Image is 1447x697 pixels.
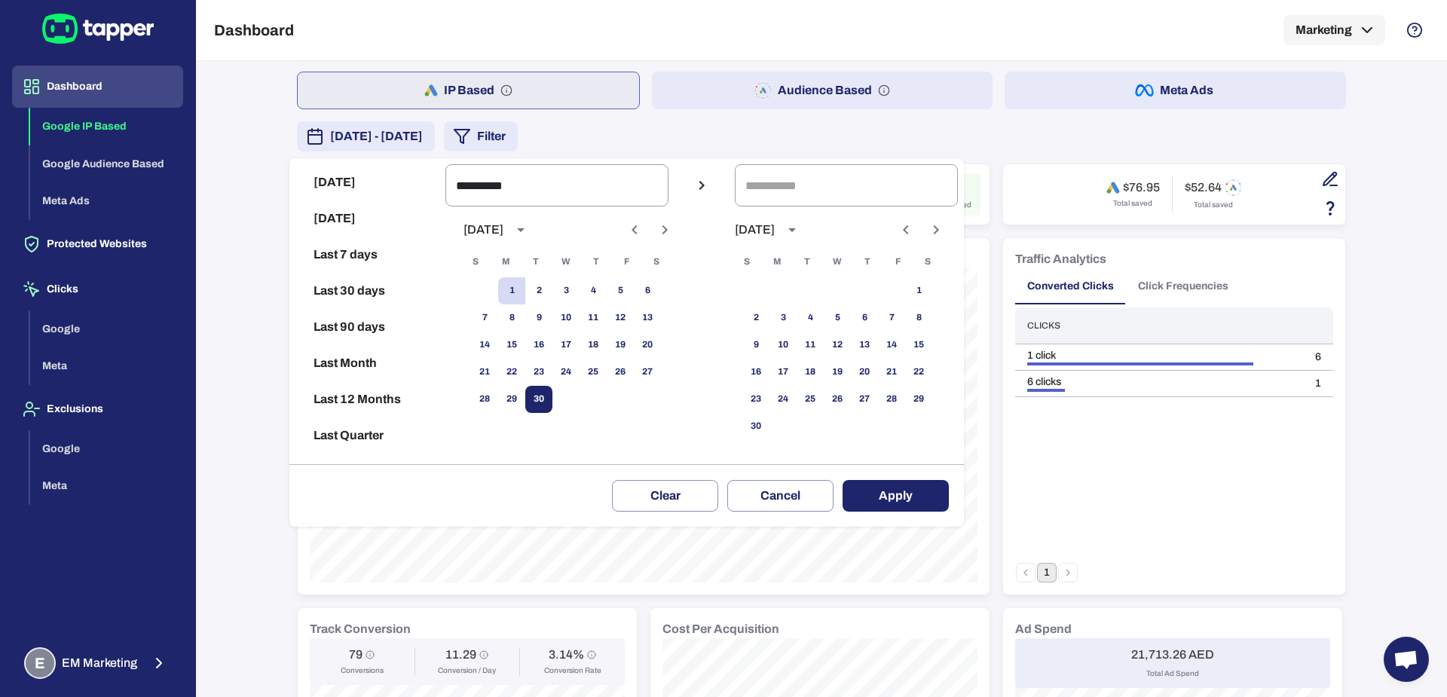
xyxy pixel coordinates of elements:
button: [DATE] [295,200,439,237]
button: 14 [471,332,498,359]
button: 18 [580,332,607,359]
button: 28 [878,386,905,413]
button: 4 [797,304,824,332]
button: 5 [607,277,634,304]
button: Next month [652,217,678,243]
button: 8 [498,304,525,332]
button: 30 [525,386,552,413]
button: 16 [742,359,769,386]
button: 27 [634,359,661,386]
button: Last Quarter [295,417,439,454]
span: Sunday [462,247,489,277]
button: 9 [525,304,552,332]
button: 10 [552,304,580,332]
button: 20 [634,332,661,359]
button: 16 [525,332,552,359]
span: Monday [492,247,519,277]
button: 11 [797,332,824,359]
button: Last 90 days [295,309,439,345]
span: Sunday [733,247,760,277]
button: calendar view is open, switch to year view [779,217,805,243]
span: Saturday [914,247,941,277]
button: 19 [824,359,851,386]
button: calendar view is open, switch to year view [508,217,534,243]
button: 28 [471,386,498,413]
span: Thursday [854,247,881,277]
button: 14 [878,332,905,359]
button: 17 [552,332,580,359]
button: [DATE] [295,164,439,200]
span: Tuesday [794,247,821,277]
button: Last Month [295,345,439,381]
button: 8 [905,304,932,332]
button: Last 12 Months [295,381,439,417]
button: 24 [769,386,797,413]
span: Friday [613,247,640,277]
button: Previous month [893,217,919,243]
button: 29 [498,386,525,413]
button: 15 [905,332,932,359]
button: 6 [634,277,661,304]
button: 18 [797,359,824,386]
button: 22 [905,359,932,386]
button: 27 [851,386,878,413]
button: 3 [552,277,580,304]
button: 6 [851,304,878,332]
button: 22 [498,359,525,386]
div: [DATE] [735,222,775,237]
button: 30 [742,413,769,440]
button: Apply [843,480,949,512]
button: 2 [525,277,552,304]
button: 13 [634,304,661,332]
button: 2 [742,304,769,332]
button: 12 [607,304,634,332]
button: 10 [769,332,797,359]
span: Saturday [643,247,670,277]
button: 20 [851,359,878,386]
button: 7 [878,304,905,332]
span: Friday [884,247,911,277]
div: [DATE] [463,222,503,237]
button: Clear [612,480,718,512]
button: 7 [471,304,498,332]
span: Wednesday [824,247,851,277]
span: Thursday [583,247,610,277]
button: 4 [580,277,607,304]
span: Monday [763,247,791,277]
button: 12 [824,332,851,359]
button: Previous month [622,217,647,243]
span: Tuesday [522,247,549,277]
button: 19 [607,332,634,359]
button: 13 [851,332,878,359]
button: 26 [607,359,634,386]
button: 17 [769,359,797,386]
button: 1 [498,277,525,304]
button: 23 [742,386,769,413]
button: 3 [769,304,797,332]
button: 25 [580,359,607,386]
button: 23 [525,359,552,386]
button: Next month [923,217,949,243]
button: 9 [742,332,769,359]
button: 21 [471,359,498,386]
button: 1 [905,277,932,304]
button: Last 30 days [295,273,439,309]
button: Cancel [727,480,834,512]
button: 24 [552,359,580,386]
button: 5 [824,304,851,332]
button: 29 [905,386,932,413]
button: Reset [295,454,439,490]
button: 15 [498,332,525,359]
button: 21 [878,359,905,386]
span: Wednesday [552,247,580,277]
button: 25 [797,386,824,413]
button: 11 [580,304,607,332]
button: Last 7 days [295,237,439,273]
button: 26 [824,386,851,413]
div: Open chat [1384,637,1429,682]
